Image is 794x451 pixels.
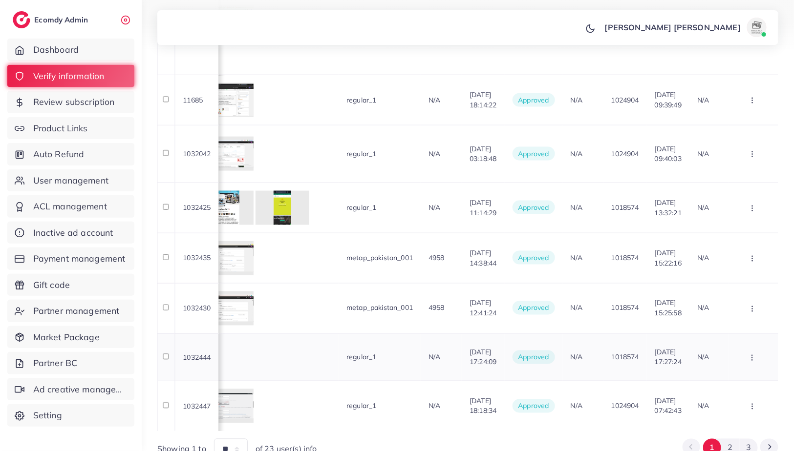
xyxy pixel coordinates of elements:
[571,402,582,410] span: N/A
[470,198,496,217] span: [DATE] 11:14:29
[7,117,134,140] a: Product Links
[429,253,445,262] span: 4958
[346,353,376,362] span: regular_1
[470,299,496,317] span: [DATE] 12:41:24
[13,11,30,28] img: logo
[33,279,70,291] span: Gift code
[33,305,120,317] span: Partner management
[429,149,440,158] span: N/A
[33,409,62,422] span: Setting
[33,331,100,344] span: Market Package
[34,15,90,24] h2: Ecomdy Admin
[183,253,211,262] span: 1032435
[429,96,440,104] span: N/A
[183,203,211,212] span: 1032425
[655,397,682,415] span: [DATE] 07:42:43
[33,200,107,213] span: ACL management
[747,18,767,37] img: avatar
[7,195,134,218] a: ACL management
[429,353,440,362] span: N/A
[571,253,582,262] span: N/A
[7,247,134,270] a: Payment management
[611,96,639,104] span: 1024904
[655,198,682,217] span: [DATE] 13:32:21
[571,96,582,104] span: N/A
[470,144,496,163] span: [DATE] 03:18:48
[611,253,639,262] span: 1018574
[513,301,555,315] span: approved
[33,96,115,108] span: Review subscription
[183,96,203,104] span: 11685
[200,244,254,271] img: img uploaded
[571,203,582,212] span: N/A
[7,352,134,374] a: Partner BC
[697,253,709,262] span: N/A
[13,11,90,28] a: logoEcomdy Admin
[7,326,134,348] a: Market Package
[33,174,108,187] span: User management
[274,191,291,225] img: img uploaded
[183,402,211,410] span: 1032447
[7,274,134,296] a: Gift code
[513,147,555,161] span: approved
[697,203,709,212] span: N/A
[611,203,639,212] span: 1018574
[611,402,639,410] span: 1024904
[655,144,682,163] span: [DATE] 09:40:03
[183,353,211,362] span: 1032444
[470,397,496,415] span: [DATE] 18:18:34
[7,39,134,61] a: Dashboard
[605,21,741,33] p: [PERSON_NAME] [PERSON_NAME]
[470,348,496,367] span: [DATE] 17:24:09
[611,149,639,158] span: 1024904
[571,149,582,158] span: N/A
[655,90,682,109] span: [DATE] 09:39:49
[200,393,254,419] img: img uploaded
[33,43,79,56] span: Dashboard
[611,304,639,312] span: 1018574
[513,399,555,413] span: approved
[346,96,376,104] span: regular_1
[183,149,211,158] span: 1032042
[7,222,134,244] a: Inactive ad account
[346,203,376,212] span: regular_1
[7,404,134,427] a: Setting
[697,402,709,410] span: N/A
[33,383,127,396] span: Ad creative management
[346,149,376,158] span: regular_1
[7,378,134,401] a: Ad creative management
[7,91,134,113] a: Review subscription
[215,191,239,225] img: img uploaded
[697,96,709,104] span: N/A
[7,169,134,192] a: User management
[33,70,105,82] span: Verify information
[513,350,555,364] span: approved
[571,353,582,362] span: N/A
[33,226,113,239] span: Inactive ad account
[183,304,211,312] span: 1032430
[200,140,254,167] img: img uploaded
[513,201,555,214] span: approved
[429,402,440,410] span: N/A
[429,203,440,212] span: N/A
[470,248,496,267] span: [DATE] 14:38:44
[346,304,413,312] span: metap_pakistan_001
[33,148,85,161] span: Auto Refund
[33,357,78,369] span: Partner BC
[600,18,771,37] a: [PERSON_NAME] [PERSON_NAME]avatar
[200,84,254,116] img: img uploaded
[513,93,555,107] span: approved
[346,402,376,410] span: regular_1
[655,348,682,367] span: [DATE] 17:27:24
[33,252,126,265] span: Payment management
[7,143,134,165] a: Auto Refund
[470,90,496,109] span: [DATE] 18:14:22
[655,248,682,267] span: [DATE] 15:22:16
[697,304,709,312] span: N/A
[655,299,682,317] span: [DATE] 15:25:58
[7,65,134,87] a: Verify information
[429,304,445,312] span: 4958
[200,295,254,322] img: img uploaded
[7,300,134,322] a: Partner management
[611,353,639,362] span: 1018574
